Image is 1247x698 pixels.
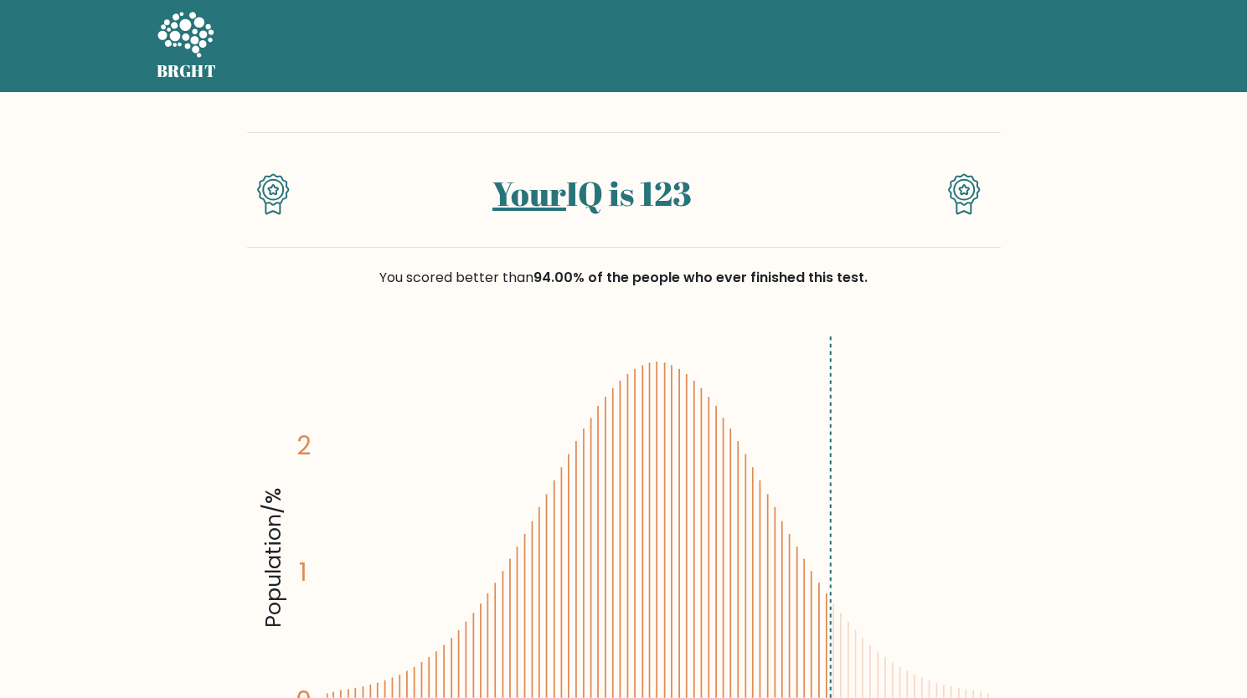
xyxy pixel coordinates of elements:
[157,61,217,81] h5: BRGHT
[157,7,217,85] a: BRGHT
[299,556,307,590] tspan: 1
[533,268,868,287] span: 94.00% of the people who ever finished this test.
[319,173,864,213] h1: IQ is 123
[296,429,311,463] tspan: 2
[492,171,566,216] a: Your
[247,268,1001,288] div: You scored better than
[258,489,288,629] tspan: Population/%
